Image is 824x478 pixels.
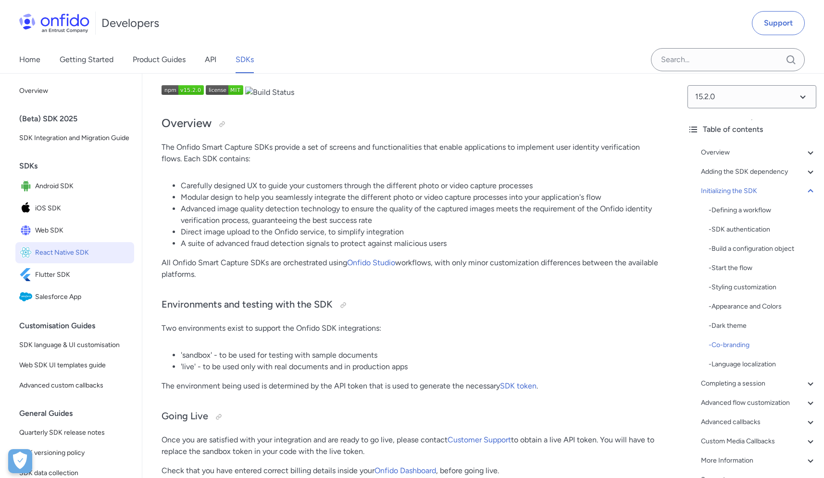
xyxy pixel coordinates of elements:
a: -Styling customization [709,282,816,293]
a: Support [752,11,805,35]
li: Advanced image quality detection technology to ensure the quality of the captured images meets th... [181,203,661,226]
a: -Co-branding [709,339,816,351]
li: Modular design to help you seamlessly integrate the different photo or video capture processes in... [181,192,661,203]
a: Quarterly SDK release notes [15,423,134,442]
a: SDK language & UI customisation [15,336,134,355]
a: Product Guides [133,46,186,73]
img: IconFlutter SDK [19,268,35,282]
span: Quarterly SDK release notes [19,427,130,439]
span: React Native SDK [35,246,130,259]
p: All Onfido Smart Capture SDKs are orchestrated using workflows, with only minor customization dif... [162,257,661,280]
h2: Overview [162,116,661,132]
a: IconFlutter SDKFlutter SDK [15,264,134,285]
span: Advanced custom callbacks [19,380,130,391]
div: (Beta) SDK 2025 [19,109,138,129]
div: Customisation Guides [19,316,138,336]
a: Overview [701,147,816,158]
span: iOS SDK [35,202,130,215]
h3: Going Live [162,409,661,425]
a: -Build a configuration object [709,243,816,255]
div: - Language localization [709,359,816,370]
div: - Start the flow [709,262,816,274]
img: IconSalesforce App [19,290,35,304]
img: NPM [206,85,243,95]
a: Custom Media Callbacks [701,436,816,447]
div: - Dark theme [709,320,816,332]
li: A suite of advanced fraud detection signals to protect against malicious users [181,238,661,249]
a: -Defining a workflow [709,205,816,216]
img: Build Status [245,87,294,98]
div: - Co-branding [709,339,816,351]
a: Advanced custom callbacks [15,376,134,395]
a: IconReact Native SDKReact Native SDK [15,242,134,263]
p: Once you are satisfied with your integration and are ready to go live, please contact to obtain a... [162,434,661,457]
div: SDKs [19,156,138,176]
div: - Build a configuration object [709,243,816,255]
a: Initializing the SDK [701,185,816,197]
a: Web SDK UI templates guide [15,356,134,375]
a: Adding the SDK dependency [701,166,816,178]
a: Onfido Studio [347,258,395,267]
a: SDKs [236,46,254,73]
li: 'live' - to be used only with real documents and in production apps [181,361,661,373]
h3: Environments and testing with the SDK [162,297,661,313]
a: IconAndroid SDKAndroid SDK [15,176,134,197]
a: Advanced flow customization [701,397,816,409]
h1: Developers [101,15,159,31]
a: Overview [15,81,134,101]
span: Overview [19,85,130,97]
span: SDK versioning policy [19,447,130,459]
li: Direct image upload to the Onfido service, to simplify integration [181,226,661,238]
a: Advanced callbacks [701,416,816,428]
img: npm [162,85,204,95]
div: - Appearance and Colors [709,301,816,312]
div: - SDK authentication [709,224,816,235]
a: -SDK authentication [709,224,816,235]
div: - Defining a workflow [709,205,816,216]
a: More Information [701,455,816,466]
li: Carefully designed UX to guide your customers through the different photo or video capture processes [181,180,661,192]
p: Two environments exist to support the Onfido SDK integrations: [162,323,661,334]
span: Salesforce App [35,290,130,304]
a: -Start the flow [709,262,816,274]
li: 'sandbox' - to be used for testing with sample documents [181,349,661,361]
a: Completing a session [701,378,816,389]
input: Onfido search input field [651,48,805,71]
p: The environment being used is determined by the API token that is used to generate the necessary . [162,380,661,392]
div: - Styling customization [709,282,816,293]
button: Open Preferences [8,449,32,473]
span: Flutter SDK [35,268,130,282]
div: General Guides [19,404,138,423]
a: SDK token [500,381,537,390]
span: Web SDK UI templates guide [19,360,130,371]
a: IconiOS SDKiOS SDK [15,198,134,219]
a: -Dark theme [709,320,816,332]
p: Check that you have entered correct billing details inside your , before going live. [162,465,661,477]
img: IconiOS SDK [19,202,35,215]
a: -Appearance and Colors [709,301,816,312]
a: IconWeb SDKWeb SDK [15,220,134,241]
a: API [205,46,216,73]
a: Getting Started [60,46,113,73]
p: The Onfido Smart Capture SDKs provide a set of screens and functionalities that enable applicatio... [162,142,661,165]
img: IconAndroid SDK [19,180,35,193]
span: Web SDK [35,224,130,237]
a: -Language localization [709,359,816,370]
a: IconSalesforce AppSalesforce App [15,286,134,308]
a: SDK Integration and Migration Guide [15,129,134,148]
div: Cookie Preferences [8,449,32,473]
span: SDK Integration and Migration Guide [19,132,130,144]
img: IconReact Native SDK [19,246,35,259]
span: Android SDK [35,180,130,193]
a: Onfido Dashboard [375,466,436,475]
span: SDK language & UI customisation [19,339,130,351]
a: Home [19,46,40,73]
div: Table of contents [687,124,816,135]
